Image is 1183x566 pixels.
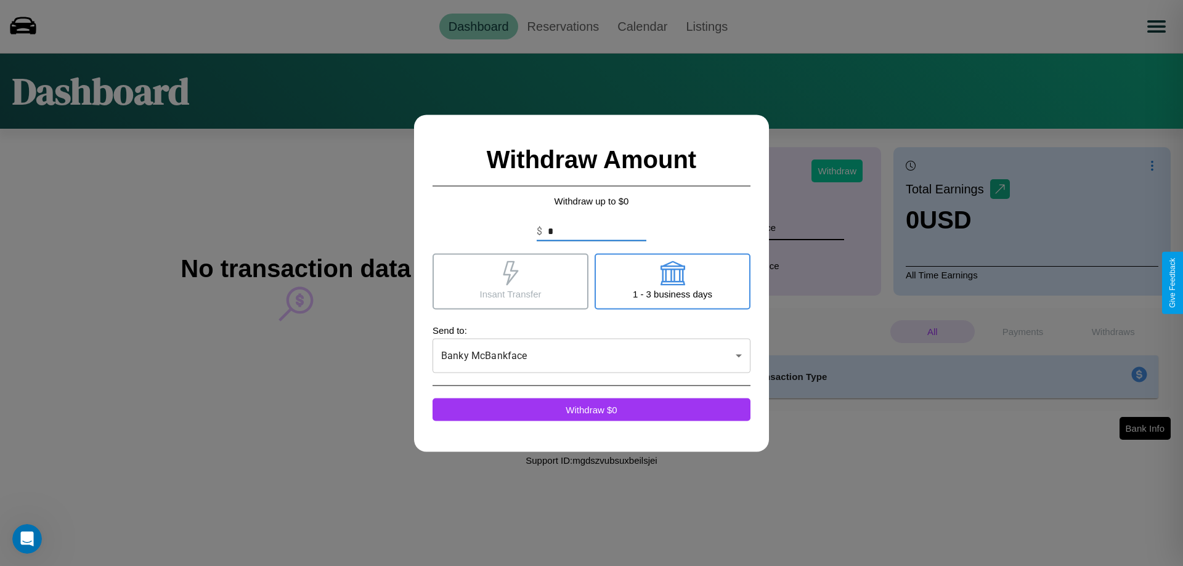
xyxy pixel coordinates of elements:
h2: Withdraw Amount [433,133,750,186]
iframe: Intercom live chat [12,524,42,554]
p: Withdraw up to $ 0 [433,192,750,209]
button: Withdraw $0 [433,398,750,421]
div: Banky McBankface [433,338,750,373]
div: Give Feedback [1168,258,1177,308]
p: 1 - 3 business days [633,285,712,302]
p: Insant Transfer [479,285,541,302]
p: Send to: [433,321,750,338]
p: $ [537,224,542,238]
